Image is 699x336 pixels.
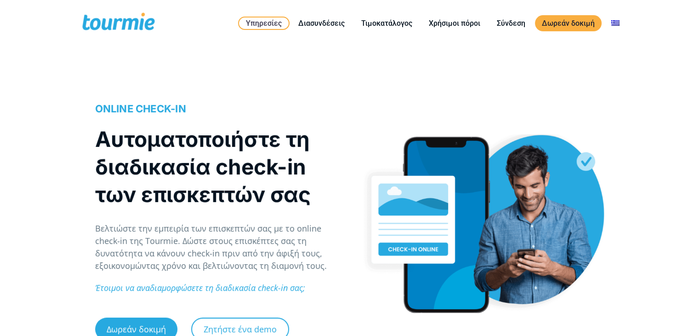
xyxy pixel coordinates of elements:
[95,282,305,293] em: Έτοιμοι να αναδιαμορφώσετε τη διαδικασία check-in σας;
[354,17,419,29] a: Τιμοκατάλογος
[95,222,340,272] p: Βελτιώστε την εμπειρία των επισκεπτών σας με το online check-in της Tourmie. Δώστε στους επισκέπτ...
[422,17,487,29] a: Χρήσιμοι πόροι
[238,17,290,30] a: Υπηρεσίες
[490,17,532,29] a: Σύνδεση
[291,17,352,29] a: Διασυνδέσεις
[95,125,340,208] h1: Αυτοματοποιήστε τη διαδικασία check-in των επισκεπτών σας
[95,103,186,115] span: ONLINE CHECK-IN
[535,15,602,31] a: Δωρεάν δοκιμή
